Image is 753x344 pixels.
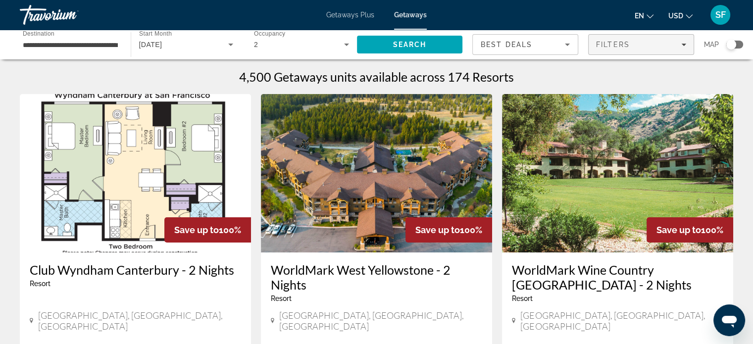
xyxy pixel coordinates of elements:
[139,31,172,37] span: Start Month
[502,94,733,252] img: WorldMark Wine Country Clear Lake - 2 Nights
[635,8,653,23] button: Change language
[405,217,492,243] div: 100%
[271,295,292,302] span: Resort
[30,280,50,288] span: Resort
[668,12,683,20] span: USD
[279,310,482,332] span: [GEOGRAPHIC_DATA], [GEOGRAPHIC_DATA], [GEOGRAPHIC_DATA]
[481,41,532,49] span: Best Deals
[139,41,162,49] span: [DATE]
[512,262,723,292] a: WorldMark Wine Country [GEOGRAPHIC_DATA] - 2 Nights
[415,225,460,235] span: Save up to
[23,39,118,51] input: Select destination
[271,262,482,292] a: WorldMark West Yellowstone - 2 Nights
[512,295,533,302] span: Resort
[520,310,723,332] span: [GEOGRAPHIC_DATA], [GEOGRAPHIC_DATA], [GEOGRAPHIC_DATA]
[393,41,426,49] span: Search
[647,217,733,243] div: 100%
[394,11,427,19] a: Getaways
[713,304,745,336] iframe: Button to launch messaging window
[30,262,241,277] a: Club Wyndham Canterbury - 2 Nights
[20,94,251,252] img: Club Wyndham Canterbury - 2 Nights
[596,41,630,49] span: Filters
[38,310,241,332] span: [GEOGRAPHIC_DATA], [GEOGRAPHIC_DATA], [GEOGRAPHIC_DATA]
[635,12,644,20] span: en
[481,39,570,50] mat-select: Sort by
[174,225,219,235] span: Save up to
[254,41,258,49] span: 2
[357,36,463,53] button: Search
[715,10,726,20] span: SF
[20,2,119,28] a: Travorium
[239,69,514,84] h1: 4,500 Getaways units available across 174 Resorts
[707,4,733,25] button: User Menu
[326,11,374,19] a: Getaways Plus
[254,31,285,37] span: Occupancy
[668,8,693,23] button: Change currency
[656,225,701,235] span: Save up to
[23,30,54,37] span: Destination
[588,34,694,55] button: Filters
[704,38,719,51] span: Map
[164,217,251,243] div: 100%
[261,94,492,252] img: WorldMark West Yellowstone - 2 Nights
